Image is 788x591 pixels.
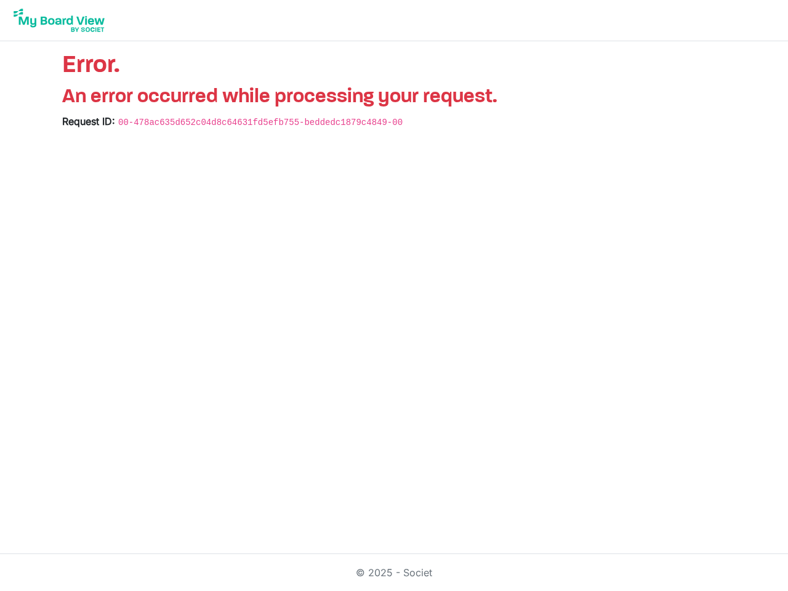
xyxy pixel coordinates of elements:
code: 00-478ac635d652c04d8c64631fd5efb755-beddedc1879c4849-00 [118,118,403,127]
h1: Error. [62,51,726,81]
img: My Board View Logo [10,5,108,36]
a: © 2025 - Societ [356,566,432,579]
strong: Request ID: [62,115,115,127]
h2: An error occurred while processing your request. [62,86,726,109]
